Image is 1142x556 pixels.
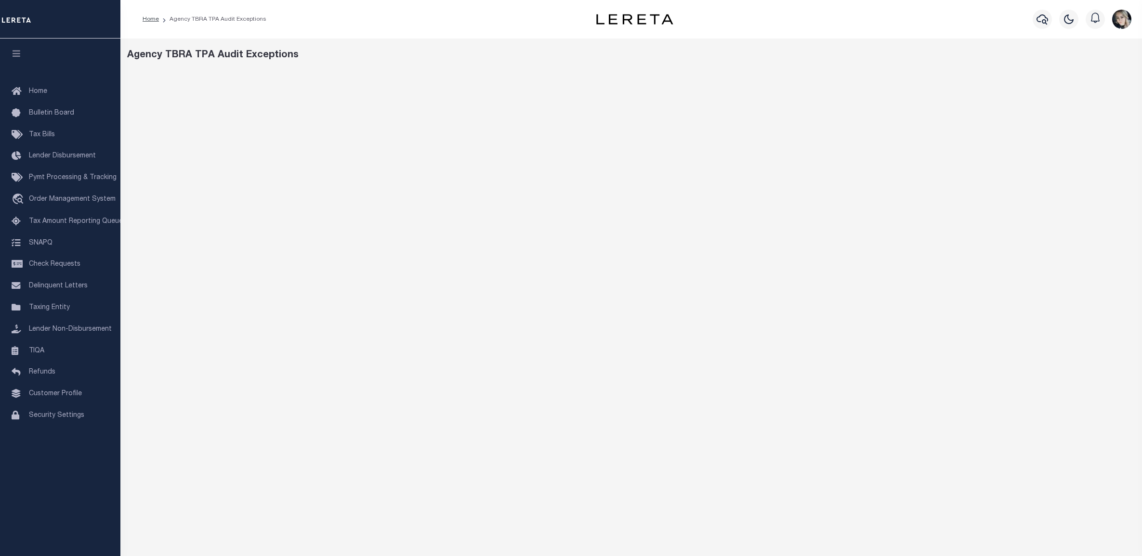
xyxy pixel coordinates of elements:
[29,239,53,246] span: SNAPQ
[29,369,55,375] span: Refunds
[29,131,55,138] span: Tax Bills
[29,174,117,181] span: Pymt Processing & Tracking
[29,196,116,203] span: Order Management System
[127,48,1136,63] div: Agency TBRA TPA Audit Exceptions
[29,88,47,95] span: Home
[29,347,44,354] span: TIQA
[29,412,84,419] span: Security Settings
[29,261,80,268] span: Check Requests
[143,16,159,22] a: Home
[29,390,82,397] span: Customer Profile
[29,304,70,311] span: Taxing Entity
[159,15,266,24] li: Agency TBRA TPA Audit Exceptions
[29,110,74,116] span: Bulletin Board
[29,283,88,289] span: Delinquent Letters
[29,326,112,333] span: Lender Non-Disbursement
[12,194,27,206] i: travel_explore
[29,153,96,159] span: Lender Disbursement
[29,218,123,225] span: Tax Amount Reporting Queue
[596,14,673,25] img: logo-dark.svg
